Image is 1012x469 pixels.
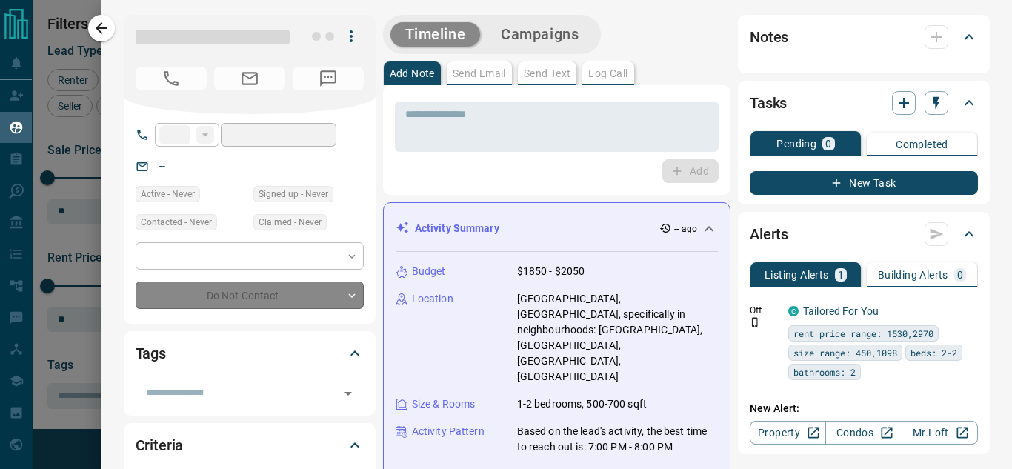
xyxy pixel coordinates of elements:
[750,85,978,121] div: Tasks
[674,222,697,236] p: -- ago
[750,216,978,252] div: Alerts
[750,25,788,49] h2: Notes
[793,345,897,360] span: size range: 450,1098
[878,270,948,280] p: Building Alerts
[750,91,787,115] h2: Tasks
[136,342,166,365] h2: Tags
[415,221,499,236] p: Activity Summary
[136,67,207,90] span: No Number
[141,215,212,230] span: Contacted - Never
[517,264,585,279] p: $1850 - $2050
[750,421,826,445] a: Property
[214,67,285,90] span: No Email
[486,22,593,47] button: Campaigns
[825,421,902,445] a: Condos
[136,282,364,309] div: Do Not Contact
[259,215,322,230] span: Claimed - Never
[159,160,165,172] a: --
[412,291,453,307] p: Location
[517,396,647,412] p: 1-2 bedrooms, 500-700 sqft
[750,401,978,416] p: New Alert:
[390,22,481,47] button: Timeline
[412,396,476,412] p: Size & Rooms
[390,68,435,79] p: Add Note
[750,304,779,317] p: Off
[750,222,788,246] h2: Alerts
[750,19,978,55] div: Notes
[517,291,718,385] p: [GEOGRAPHIC_DATA], [GEOGRAPHIC_DATA], specifically in neighbourhoods: [GEOGRAPHIC_DATA], [GEOGRAP...
[765,270,829,280] p: Listing Alerts
[793,365,856,379] span: bathrooms: 2
[750,317,760,327] svg: Push Notification Only
[788,306,799,316] div: condos.ca
[750,171,978,195] button: New Task
[803,305,879,317] a: Tailored For You
[825,139,831,149] p: 0
[957,270,963,280] p: 0
[793,326,933,341] span: rent price range: 1530,2970
[259,187,328,202] span: Signed up - Never
[412,424,485,439] p: Activity Pattern
[136,428,364,463] div: Criteria
[911,345,957,360] span: beds: 2-2
[412,264,446,279] p: Budget
[517,424,718,455] p: Based on the lead's activity, the best time to reach out is: 7:00 PM - 8:00 PM
[293,67,364,90] span: No Number
[902,421,978,445] a: Mr.Loft
[776,139,816,149] p: Pending
[396,215,718,242] div: Activity Summary-- ago
[896,139,948,150] p: Completed
[338,383,359,404] button: Open
[141,187,195,202] span: Active - Never
[136,433,184,457] h2: Criteria
[136,336,364,371] div: Tags
[838,270,844,280] p: 1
